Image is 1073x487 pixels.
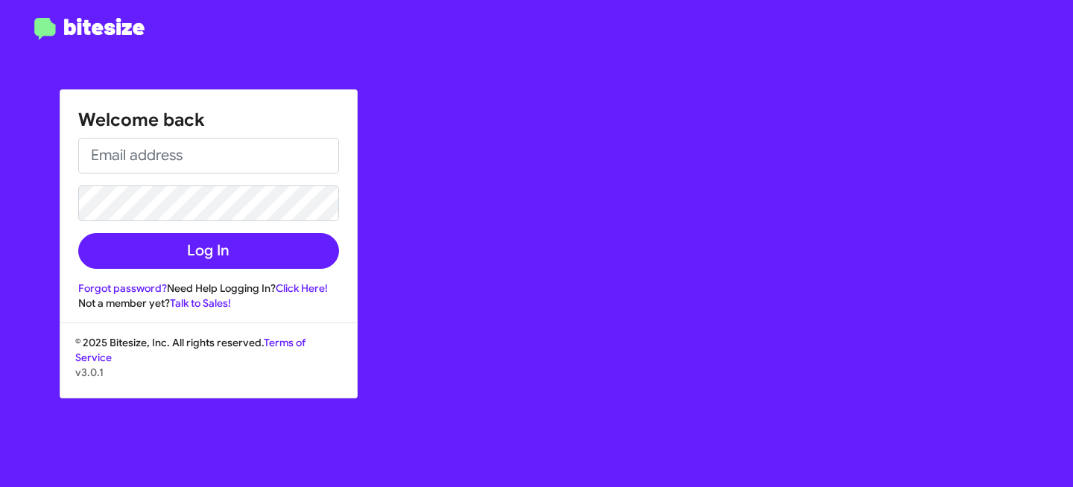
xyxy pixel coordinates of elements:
a: Talk to Sales! [170,296,231,310]
button: Log In [78,233,339,269]
a: Forgot password? [78,281,167,295]
a: Terms of Service [75,336,306,364]
div: Need Help Logging In? [78,281,339,296]
h1: Welcome back [78,108,339,132]
div: © 2025 Bitesize, Inc. All rights reserved. [60,335,357,398]
p: v3.0.1 [75,365,342,380]
div: Not a member yet? [78,296,339,311]
input: Email address [78,138,339,174]
a: Click Here! [276,281,328,295]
